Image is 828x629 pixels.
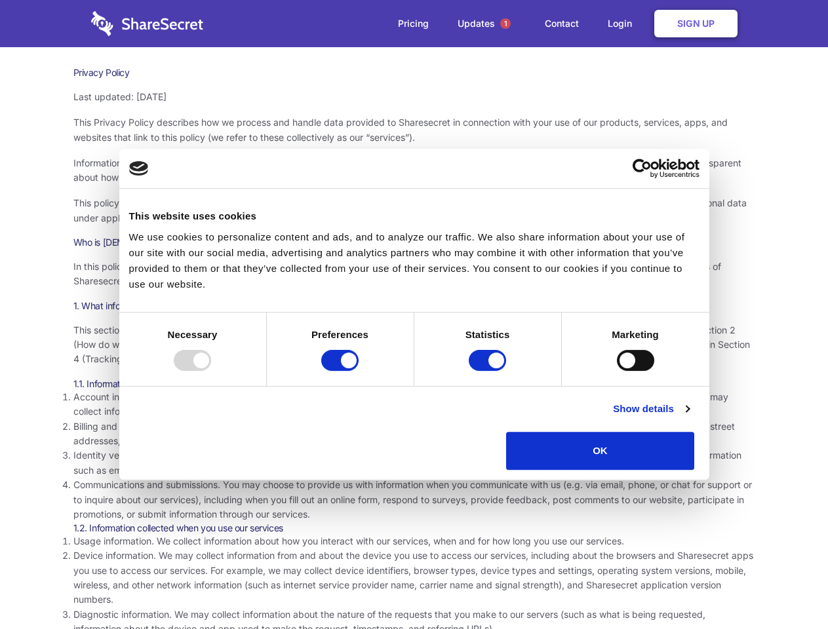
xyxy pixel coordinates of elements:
span: This section describes the various types of information we collect from and about you. To underst... [73,324,750,365]
strong: Statistics [465,329,510,340]
a: Login [595,3,652,44]
strong: Necessary [168,329,218,340]
img: logo-wordmark-white-trans-d4663122ce5f474addd5e946df7df03e33cb6a1c49d2221995e7729f52c070b2.svg [91,11,203,36]
img: logo [129,161,149,176]
strong: Preferences [311,329,368,340]
p: Last updated: [DATE] [73,90,755,104]
div: This website uses cookies [129,208,700,224]
a: Show details [613,401,689,417]
span: 1.2. Information collected when you use our services [73,522,283,533]
span: Account information. Our services generally require you to create an account before you can acces... [73,391,728,417]
span: Device information. We may collect information from and about the device you use to access our se... [73,550,753,605]
span: 1. What information do we collect about you? [73,300,254,311]
span: Information security and privacy are at the heart of what Sharesecret values and promotes as a co... [73,157,741,183]
span: This Privacy Policy describes how we process and handle data provided to Sharesecret in connectio... [73,117,728,142]
span: Communications and submissions. You may choose to provide us with information when you communicat... [73,479,752,520]
strong: Marketing [612,329,659,340]
a: Pricing [385,3,442,44]
span: 1.1. Information you provide to us [73,378,205,389]
div: We use cookies to personalize content and ads, and to analyze our traffic. We also share informat... [129,229,700,292]
span: Usage information. We collect information about how you interact with our services, when and for ... [73,535,624,546]
span: In this policy, “Sharesecret,” “we,” “us,” and “our” refer to Sharesecret Inc., a U.S. company. S... [73,261,721,286]
span: This policy uses the term “personal data” to refer to information that is related to an identifie... [73,197,747,223]
span: Identity verification information. Some services require you to verify your identity as part of c... [73,449,741,475]
span: Billing and payment information. In order to purchase a service, you may need to provide us with ... [73,421,735,446]
span: Who is [DEMOGRAPHIC_DATA]? [73,237,205,248]
a: Usercentrics Cookiebot - opens in a new window [585,159,700,178]
a: Contact [532,3,592,44]
button: OK [506,432,694,470]
a: Sign Up [654,10,738,37]
span: 1 [500,18,511,29]
h1: Privacy Policy [73,67,755,79]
